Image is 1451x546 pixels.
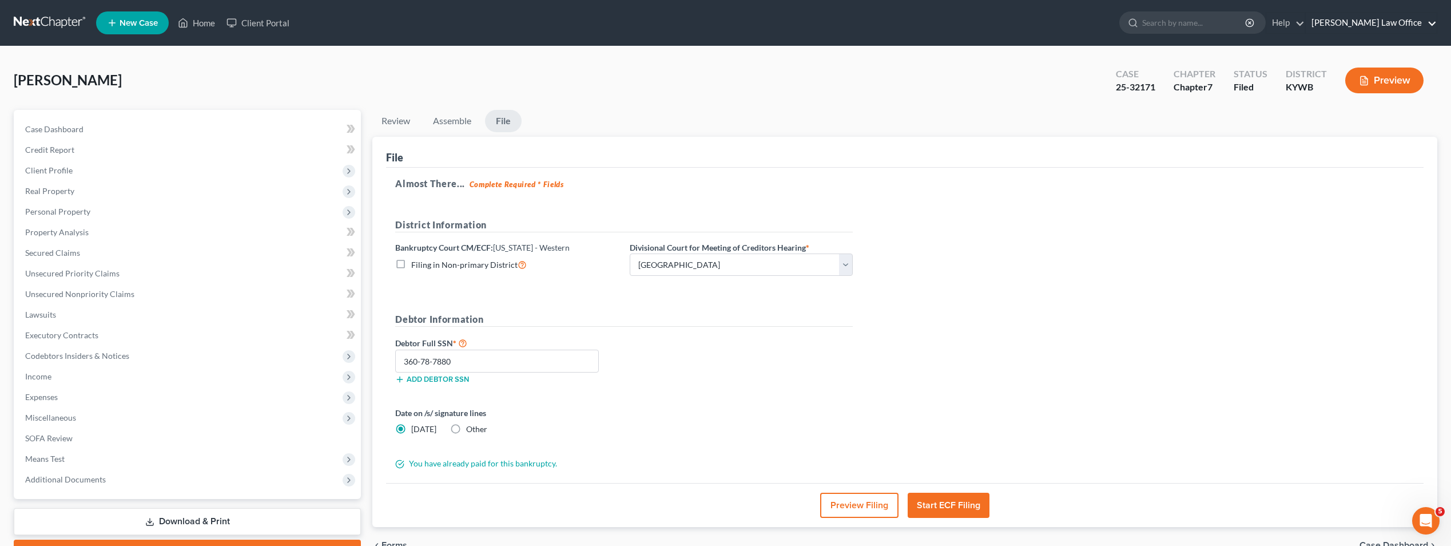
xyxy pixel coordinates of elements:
span: 7 [1207,81,1213,92]
div: Close [365,5,386,25]
button: go back [7,5,29,26]
div: Chapter [1174,81,1215,94]
div: Case [1116,68,1155,81]
div: Status [1234,68,1267,81]
span: Codebtors Insiders & Notices [25,351,129,361]
a: Download & Print [14,508,361,535]
a: Home [172,13,221,33]
span: [PERSON_NAME] [14,72,122,88]
div: Filed [1234,81,1267,94]
a: Executory Contracts [16,325,361,346]
input: XXX-XX-XXXX [395,350,599,373]
button: Add debtor SSN [395,375,469,384]
label: Bankruptcy Court CM/ECF: [395,242,570,254]
label: Date on /s/ signature lines [395,407,618,419]
button: Preview Filing [820,493,899,518]
div: District [1286,68,1327,81]
span: Credit Report [25,145,74,155]
span: Unsecured Nonpriority Claims [25,289,134,299]
a: Case Dashboard [16,119,361,140]
input: Search by name... [1142,12,1247,33]
span: Secured Claims [25,248,80,258]
span: Property Analysis [25,227,89,237]
span: Filing in Non-primary District [411,260,518,270]
span: Miscellaneous [25,413,76,422]
span: [DATE] [411,424,436,434]
div: KYWB [1286,81,1327,94]
h5: Almost There... [395,177,1414,191]
span: Income [25,371,51,381]
h5: District Information [395,218,853,232]
a: Review [372,110,419,132]
span: Unsecured Priority Claims [25,268,120,278]
a: Credit Report [16,140,361,160]
div: Chapter [1174,68,1215,81]
a: Unsecured Priority Claims [16,263,361,284]
div: File [386,151,403,164]
span: Case Dashboard [25,124,84,134]
div: You have already paid for this bankruptcy. [389,458,858,469]
span: Means Test [25,454,65,464]
div: 25-32171 [1116,81,1155,94]
a: Lawsuits [16,304,361,325]
button: Collapse window [344,5,365,26]
a: Client Portal [221,13,295,33]
span: Real Property [25,186,74,196]
span: Executory Contracts [25,330,98,340]
button: Start ECF Filing [908,493,989,518]
a: File [485,110,522,132]
a: Help [1266,13,1305,33]
label: Debtor Full SSN [389,336,624,350]
span: Additional Documents [25,474,106,484]
a: [PERSON_NAME] Law Office [1306,13,1437,33]
span: [US_STATE] - Western [493,243,570,252]
h5: Debtor Information [395,312,853,327]
a: Unsecured Nonpriority Claims [16,284,361,304]
button: Preview [1345,68,1424,93]
a: Secured Claims [16,243,361,263]
strong: Complete Required * Fields [470,180,564,189]
span: Client Profile [25,165,73,175]
span: Lawsuits [25,310,56,319]
span: 5 [1436,507,1445,516]
a: Assemble [424,110,480,132]
span: SOFA Review [25,433,73,443]
iframe: Intercom live chat [1412,507,1440,535]
a: Property Analysis [16,222,361,243]
span: Expenses [25,392,58,402]
span: Other [466,424,487,434]
span: New Case [120,19,158,27]
span: Personal Property [25,207,90,216]
a: SOFA Review [16,428,361,449]
label: Divisional Court for Meeting of Creditors Hearing [630,242,809,254]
